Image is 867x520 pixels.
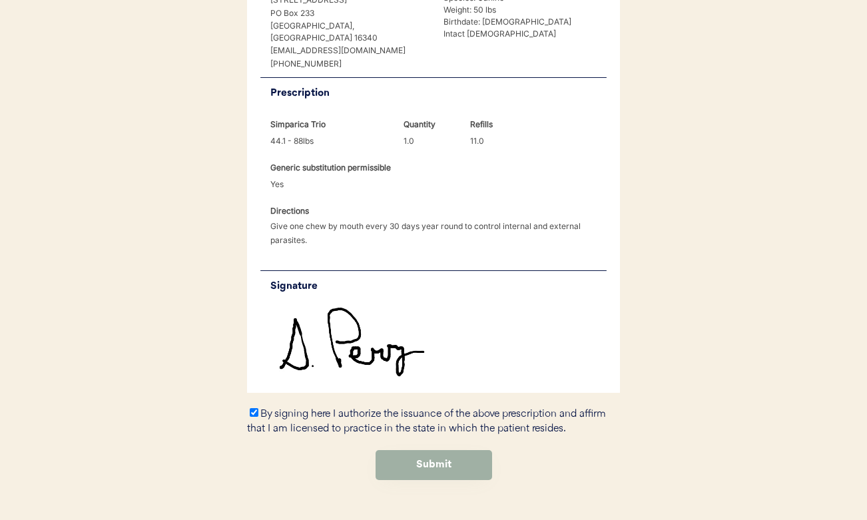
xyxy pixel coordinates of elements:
div: Give one chew by mouth every 30 days year round to control internal and external parasites. [270,219,607,247]
div: Yes [270,177,327,191]
div: PO Box 233 [270,7,427,19]
div: 1.0 [404,134,460,148]
div: [PHONE_NUMBER] [270,58,427,70]
div: Directions [270,204,327,218]
strong: Simparica Trio [270,119,326,129]
div: Quantity [404,117,460,131]
div: Signature [270,278,607,295]
div: 44.1 - 88lbs [270,134,394,148]
button: Submit [376,450,492,480]
div: Generic substitution permissible [270,160,391,174]
div: 11.0 [470,134,527,148]
div: Refills [470,117,527,131]
img: https%3A%2F%2Fb1fdecc9f5d32684efbb068259a22d3b.cdn.bubble.io%2Ff1759617544794x412219899438741200%... [260,302,607,380]
label: By signing here I authorize the issuance of the above prescription and affirm that I am licensed ... [247,409,606,435]
div: [GEOGRAPHIC_DATA], [GEOGRAPHIC_DATA] 16340 [270,20,427,44]
div: Prescription [270,85,607,102]
div: [EMAIL_ADDRESS][DOMAIN_NAME] [270,45,427,57]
